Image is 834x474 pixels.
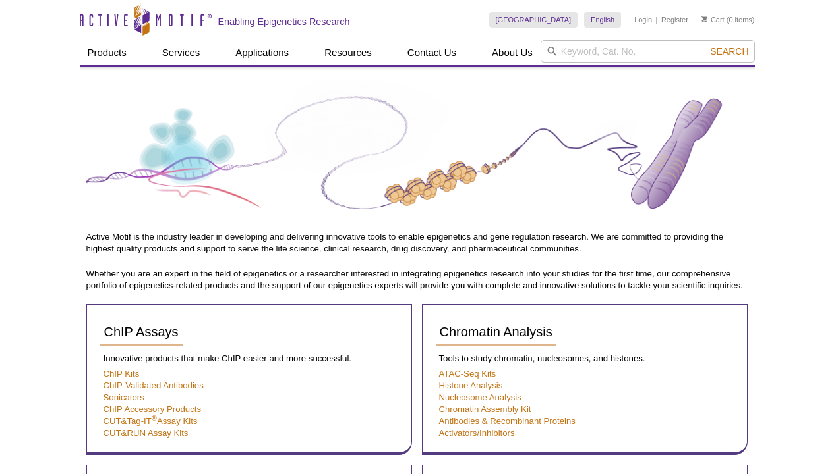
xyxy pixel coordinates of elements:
li: (0 items) [701,12,755,28]
p: Active Motif is the industry leader in developing and delivering innovative tools to enable epige... [86,231,748,255]
a: Register [661,15,688,24]
img: Product Guide [86,79,748,228]
a: About Us [484,40,541,65]
a: Applications [227,40,297,65]
h2: Enabling Epigenetics Research [218,16,350,28]
a: Login [634,15,652,24]
a: CUT&Tag-IT®Assay Kits [104,416,198,426]
a: Antibodies & Recombinant Proteins [439,416,576,426]
a: Services [154,40,208,65]
a: ChIP-Validated Antibodies [104,381,204,390]
a: Sonicators [104,392,144,402]
span: ChIP Assays [104,325,179,339]
a: Cart [701,15,725,24]
a: Products [80,40,134,65]
span: Chromatin Analysis [440,325,552,339]
img: Your Cart [701,16,707,22]
a: Histone Analysis [439,381,503,390]
span: Search [710,46,748,57]
li: | [656,12,658,28]
a: English [584,12,621,28]
p: Whether you are an expert in the field of epigenetics or a researcher interested in integrating e... [86,268,748,292]
p: Tools to study chromatin, nucleosomes, and histones. [436,353,734,365]
a: Chromatin Analysis [436,318,556,346]
button: Search [706,45,752,57]
a: Nucleosome Analysis [439,392,521,402]
p: Innovative products that make ChIP easier and more successful. [100,353,398,365]
a: Chromatin Assembly Kit [439,404,531,414]
a: [GEOGRAPHIC_DATA] [489,12,578,28]
a: ATAC-Seq Kits [439,369,496,379]
a: Resources [316,40,380,65]
sup: ® [152,414,157,422]
a: ChIP Accessory Products [104,404,202,414]
a: CUT&RUN Assay Kits [104,428,189,438]
a: ChIP Kits [104,369,140,379]
a: Contact Us [400,40,464,65]
a: ChIP Assays [100,318,183,346]
input: Keyword, Cat. No. [541,40,755,63]
a: Activators/Inhibitors [439,428,515,438]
